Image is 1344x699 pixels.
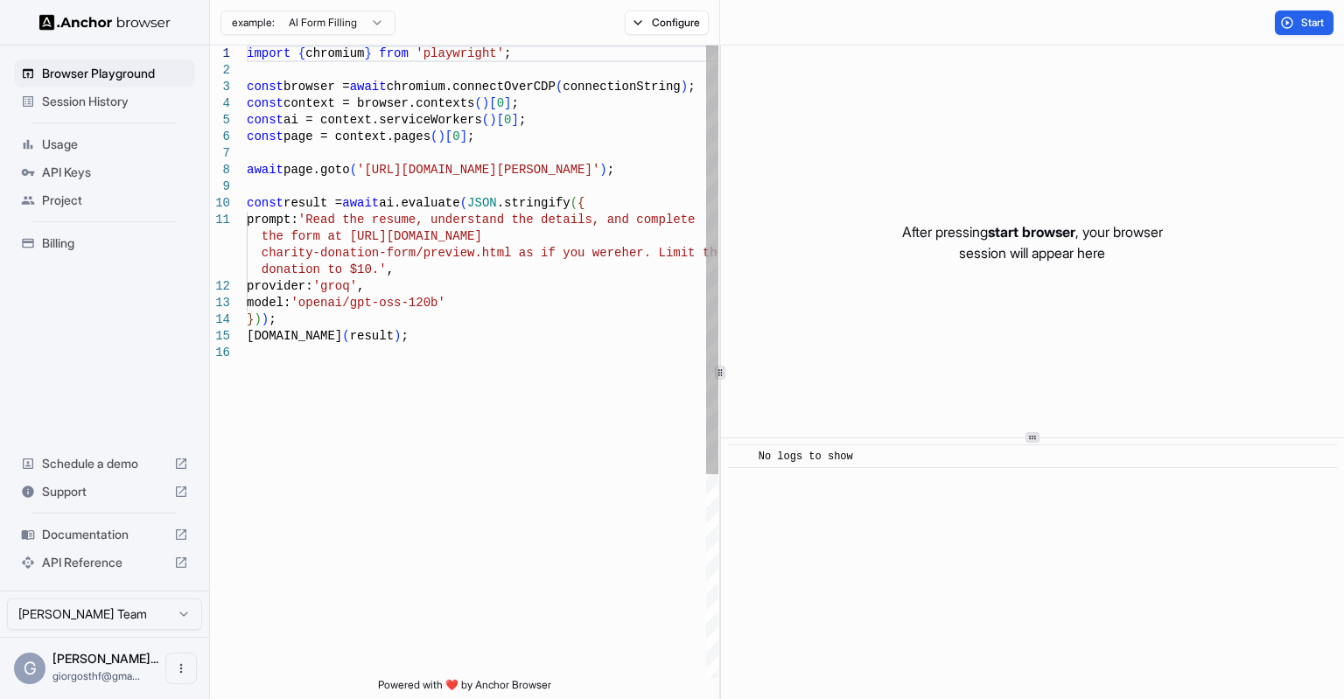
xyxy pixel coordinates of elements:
span: her. Limit the [621,246,724,260]
div: 13 [210,295,230,311]
span: Powered with ❤️ by Anchor Browser [378,678,551,699]
span: ; [504,46,511,60]
span: const [247,80,283,94]
span: ) [489,113,496,127]
span: ( [474,96,481,110]
span: .stringify [497,196,570,210]
span: ( [570,196,577,210]
div: 3 [210,79,230,95]
div: 12 [210,278,230,295]
span: the form at [URL][DOMAIN_NAME] [262,229,482,243]
div: 11 [210,212,230,228]
span: JSON [467,196,497,210]
span: { [298,46,305,60]
span: ( [460,196,467,210]
span: ; [688,80,695,94]
span: 0 [504,113,511,127]
span: ) [681,80,688,94]
div: 8 [210,162,230,178]
span: 'Read the resume, understand the details, and comp [298,213,666,227]
span: ; [607,163,614,177]
span: prompt: [247,213,298,227]
span: ; [467,129,474,143]
div: API Keys [14,158,195,186]
span: ( [342,329,349,343]
span: page.goto [283,163,350,177]
span: ) [394,329,401,343]
span: from [379,46,409,60]
span: start browser [988,223,1075,241]
span: 'groq' [313,279,357,293]
span: ( [556,80,563,94]
span: '[URL][DOMAIN_NAME][PERSON_NAME]' [357,163,599,177]
span: Usage [42,136,188,153]
span: } [364,46,371,60]
span: ; [269,312,276,326]
span: [ [445,129,452,143]
span: ; [511,96,518,110]
div: 14 [210,311,230,328]
div: 9 [210,178,230,195]
span: example: [232,16,275,30]
div: 4 [210,95,230,112]
span: [ [489,96,496,110]
span: giorgosthf@gmail.com [52,669,140,682]
span: import [247,46,290,60]
span: 'openai/gpt-oss-120b' [290,296,444,310]
span: ( [350,163,357,177]
span: { [577,196,584,210]
div: API Reference [14,549,195,577]
span: result = [283,196,342,210]
span: API Keys [42,164,188,181]
span: 0 [452,129,459,143]
span: await [247,163,283,177]
span: const [247,113,283,127]
span: model: [247,296,290,310]
span: , [357,279,364,293]
button: Open menu [165,653,197,684]
div: Support [14,478,195,506]
span: Project [42,192,188,209]
button: Start [1275,10,1333,35]
span: , [387,262,394,276]
span: ; [401,329,408,343]
span: const [247,96,283,110]
span: ) [437,129,444,143]
span: const [247,196,283,210]
span: ( [430,129,437,143]
span: Billing [42,234,188,252]
div: 1 [210,45,230,62]
span: } [247,312,254,326]
div: Project [14,186,195,214]
div: Session History [14,87,195,115]
span: ) [262,312,269,326]
span: ) [254,312,261,326]
span: charity-donation-form/preview.html as if you were [262,246,622,260]
span: browser = [283,80,350,94]
span: page = context.pages [283,129,430,143]
div: 7 [210,145,230,162]
span: ) [599,163,606,177]
div: G [14,653,45,684]
span: Session History [42,93,188,110]
span: API Reference [42,554,167,571]
span: donation to $10.' [262,262,387,276]
span: context = browser.contexts [283,96,474,110]
span: result [350,329,394,343]
div: Billing [14,229,195,257]
span: chromium [305,46,364,60]
div: 10 [210,195,230,212]
div: 5 [210,112,230,129]
span: Giorgos Theofanous [52,651,158,666]
div: 2 [210,62,230,79]
span: lete [666,213,696,227]
span: Start [1301,16,1326,30]
span: Browser Playground [42,65,188,82]
span: ​ [737,448,745,465]
span: ] [504,96,511,110]
span: await [342,196,379,210]
div: Usage [14,130,195,158]
span: chromium.connectOverCDP [387,80,556,94]
span: ( [482,113,489,127]
span: ai.evaluate [379,196,459,210]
